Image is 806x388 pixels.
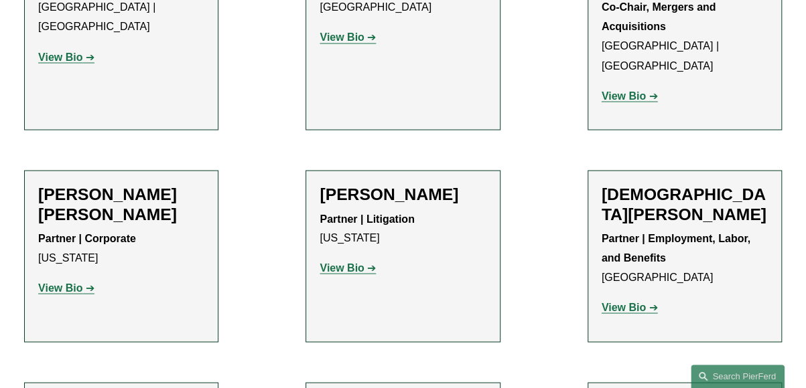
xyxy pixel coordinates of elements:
[602,301,646,312] strong: View Bio
[320,31,376,43] a: View Bio
[320,209,486,248] p: [US_STATE]
[38,51,82,62] strong: View Bio
[691,365,785,388] a: Search this site
[320,262,376,273] a: View Bio
[38,282,82,293] strong: View Bio
[602,1,719,32] strong: Co-Chair, Mergers and Acquisitions
[38,184,204,224] h2: [PERSON_NAME] [PERSON_NAME]
[38,232,136,244] strong: Partner | Corporate
[38,51,94,62] a: View Bio
[602,229,768,286] p: [GEOGRAPHIC_DATA]
[320,213,414,224] strong: Partner | Litigation
[38,229,204,268] p: [US_STATE]
[602,184,768,224] h2: [DEMOGRAPHIC_DATA][PERSON_NAME]
[320,184,486,204] h2: [PERSON_NAME]
[602,90,658,101] a: View Bio
[320,262,364,273] strong: View Bio
[602,301,658,312] a: View Bio
[320,31,364,43] strong: View Bio
[602,90,646,101] strong: View Bio
[602,232,754,263] strong: Partner | Employment, Labor, and Benefits
[38,282,94,293] a: View Bio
